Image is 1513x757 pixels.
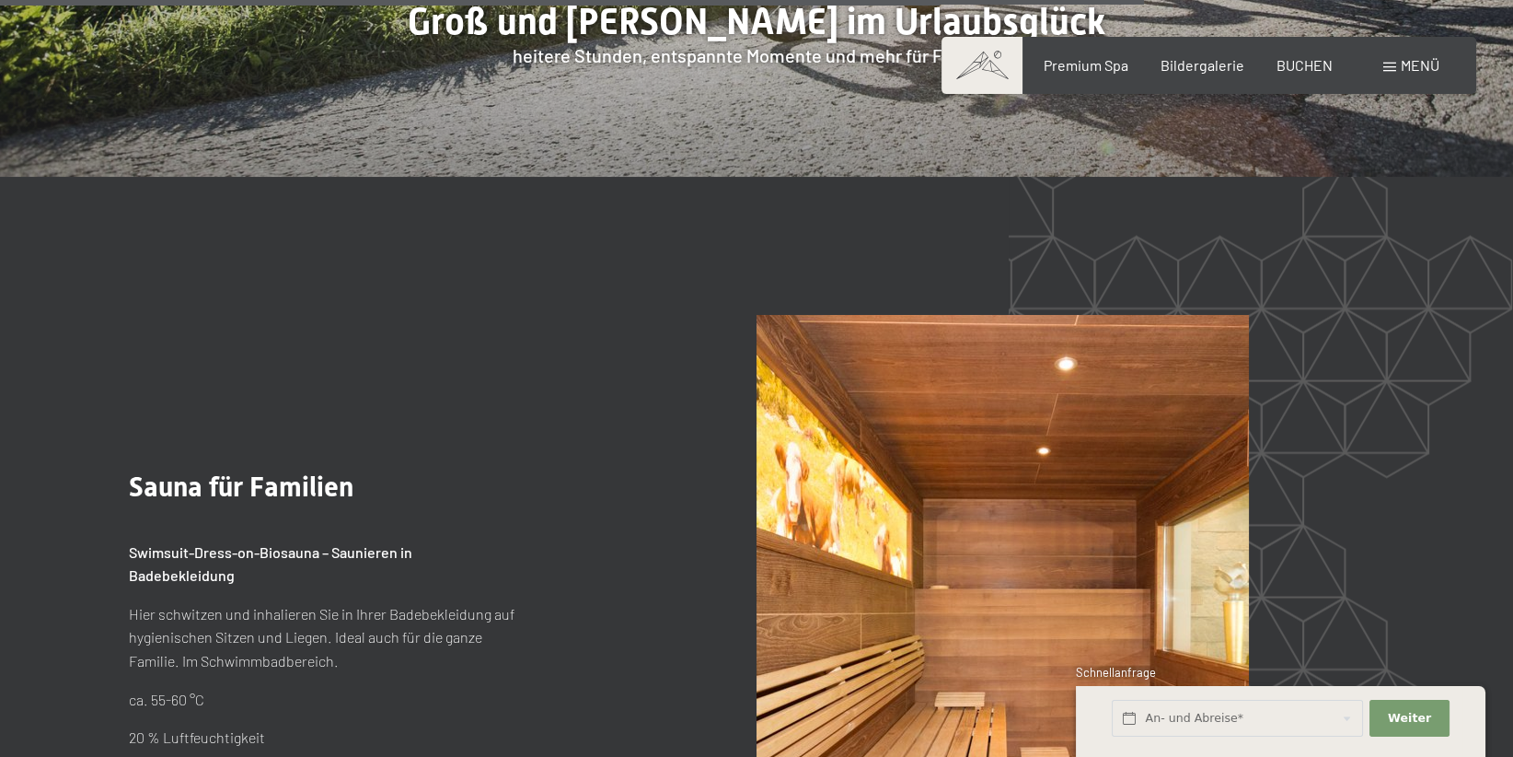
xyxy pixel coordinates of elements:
span: Weiter [1388,710,1431,727]
p: Hier schwitzen und inhalieren Sie in Ihrer Badebekleidung auf hygienischen Sitzen und Liegen. Ide... [129,602,515,673]
p: ca. 55-60 °C [129,688,515,712]
a: Premium Spa [1043,56,1127,74]
button: Weiter [1369,700,1449,738]
span: Schnellanfrage [1076,665,1156,680]
span: Menü [1401,56,1439,74]
a: Bildergalerie [1161,56,1244,74]
strong: Swimsuit-Dress-on-Biosauna – Saunieren in Badebekleidung [129,543,412,585]
span: Sauna für Familien [129,471,353,503]
p: 20 % Luftfeuchtigkeit [129,726,515,750]
a: BUCHEN [1276,56,1333,74]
